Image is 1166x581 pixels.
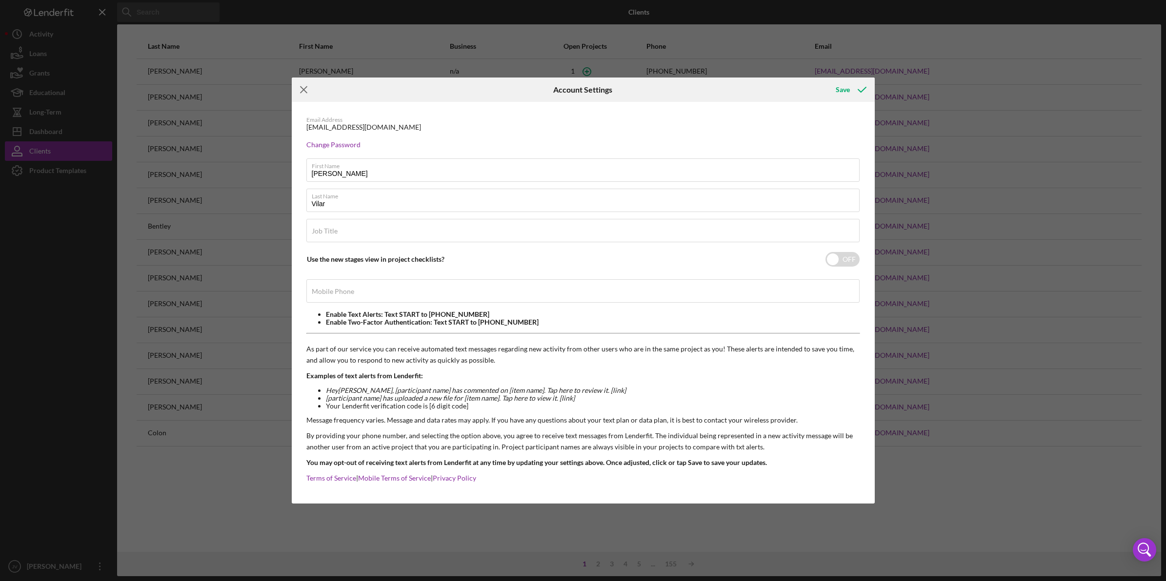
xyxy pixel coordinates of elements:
[326,402,860,410] li: Your Lenderfit verification code is [6 digit code]
[306,116,860,123] div: Email Address
[312,159,860,170] label: First Name
[1133,538,1156,562] div: Open Intercom Messenger
[312,189,860,200] label: Last Name
[306,344,860,366] p: As part of our service you can receive automated text messages regarding new activity from other ...
[307,255,444,263] label: Use the new stages view in project checklists?
[306,141,860,149] div: Change Password
[326,310,860,318] li: Enable Text Alerts: Text START to [PHONE_NUMBER]
[306,370,860,381] p: Examples of text alerts from Lenderfit:
[553,85,612,94] h6: Account Settings
[312,227,338,235] label: Job Title
[306,474,356,482] a: Terms of Service
[326,394,860,402] li: [participant name] has uploaded a new file for [item name]. Tap here to view it. [link]
[326,387,860,394] li: Hey [PERSON_NAME] , [participant name] has commented on [item name]. Tap here to review it. [link]
[306,430,860,452] p: By providing your phone number, and selecting the option above, you agree to receive text message...
[306,123,421,131] div: [EMAIL_ADDRESS][DOMAIN_NAME]
[826,80,874,99] button: Save
[306,415,860,426] p: Message frequency varies. Message and data rates may apply. If you have any questions about your ...
[306,457,860,468] p: You may opt-out of receiving text alerts from Lenderfit at any time by updating your settings abo...
[836,80,850,99] div: Save
[358,474,431,482] a: Mobile Terms of Service
[306,473,860,484] p: | |
[326,318,860,326] li: Enable Two-Factor Authentication: Text START to [PHONE_NUMBER]
[433,474,476,482] a: Privacy Policy
[312,288,354,295] label: Mobile Phone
